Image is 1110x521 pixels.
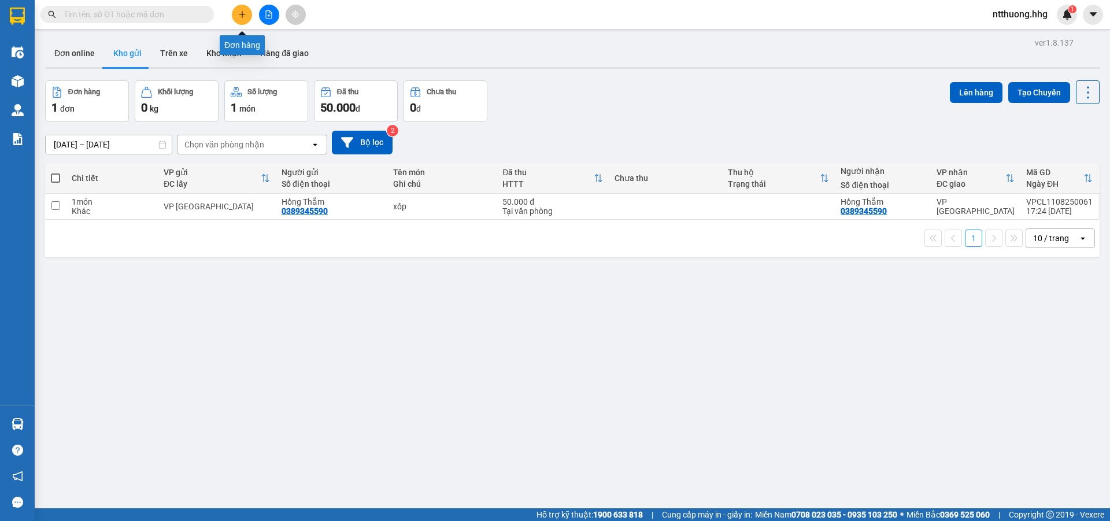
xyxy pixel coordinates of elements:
[387,125,398,136] sup: 2
[72,206,152,216] div: Khác
[1008,82,1070,103] button: Tạo Chuyến
[72,197,152,206] div: 1 món
[141,101,147,114] span: 0
[310,140,320,149] svg: open
[282,206,328,216] div: 0389345590
[652,508,653,521] span: |
[247,88,277,96] div: Số lượng
[282,179,382,189] div: Số điện thoại
[404,80,487,122] button: Chưa thu0đ
[104,39,151,67] button: Kho gửi
[220,35,265,55] div: Đơn hàng
[728,168,820,177] div: Thu hộ
[239,104,256,113] span: món
[1026,197,1093,206] div: VPCL1108250061
[291,10,299,19] span: aim
[937,179,1005,189] div: ĐC giao
[251,39,318,67] button: Hàng đã giao
[265,10,273,19] span: file-add
[497,163,609,194] th: Toggle SortBy
[502,197,603,206] div: 50.000 đ
[983,7,1057,21] span: ntthuong.hhg
[45,80,129,122] button: Đơn hàng1đơn
[10,8,25,25] img: logo-vxr
[1062,9,1072,20] img: icon-new-feature
[906,508,990,521] span: Miền Bắc
[410,101,416,114] span: 0
[1068,5,1076,13] sup: 1
[1035,36,1074,49] div: ver 1.8.137
[12,104,24,116] img: warehouse-icon
[320,101,356,114] span: 50.000
[12,497,23,508] span: message
[51,101,58,114] span: 1
[1033,232,1069,244] div: 10 / trang
[158,163,276,194] th: Toggle SortBy
[593,510,643,519] strong: 1900 633 818
[314,80,398,122] button: Đã thu50.000đ
[662,508,752,521] span: Cung cấp máy in - giấy in:
[12,75,24,87] img: warehouse-icon
[12,418,24,430] img: warehouse-icon
[841,180,925,190] div: Số điện thoại
[150,104,158,113] span: kg
[197,39,251,67] button: Kho nhận
[56,62,150,75] strong: PHIẾU GỬI HÀNG
[66,12,139,36] strong: HÃNG XE HẢI HOÀNG GIA
[1020,163,1098,194] th: Toggle SortBy
[12,471,23,482] span: notification
[1083,5,1103,25] button: caret-down
[164,202,270,211] div: VP [GEOGRAPHIC_DATA]
[722,163,835,194] th: Toggle SortBy
[12,133,24,145] img: solution-icon
[393,168,491,177] div: Tên món
[135,80,219,122] button: Khối lượng0kg
[1070,5,1074,13] span: 1
[728,179,820,189] div: Trạng thái
[356,104,360,113] span: đ
[940,510,990,519] strong: 0369 525 060
[427,88,456,96] div: Chưa thu
[950,82,1002,103] button: Lên hàng
[12,445,23,456] span: question-circle
[502,179,594,189] div: HTTT
[1088,9,1098,20] span: caret-down
[998,508,1000,521] span: |
[64,8,200,21] input: Tìm tên, số ĐT hoặc mã đơn
[6,26,44,83] img: logo
[937,197,1015,216] div: VP [GEOGRAPHIC_DATA]
[184,139,264,150] div: Chọn văn phòng nhận
[161,43,244,55] span: VPCL1108250061
[615,173,716,183] div: Chưa thu
[286,5,306,25] button: aim
[60,104,75,113] span: đơn
[416,104,421,113] span: đ
[68,88,100,96] div: Đơn hàng
[224,80,308,122] button: Số lượng1món
[931,163,1020,194] th: Toggle SortBy
[282,197,382,206] div: Hồng Thắm
[259,5,279,25] button: file-add
[536,508,643,521] span: Hỗ trợ kỹ thuật:
[502,206,603,216] div: Tại văn phòng
[45,39,104,67] button: Đơn online
[238,10,246,19] span: plus
[164,168,261,177] div: VP gửi
[1026,179,1083,189] div: Ngày ĐH
[12,46,24,58] img: warehouse-icon
[282,168,382,177] div: Người gửi
[1026,206,1093,216] div: 17:24 [DATE]
[232,5,252,25] button: plus
[48,10,56,19] span: search
[1026,168,1083,177] div: Mã GD
[841,197,925,206] div: Hồng Thắm
[937,168,1005,177] div: VP nhận
[46,135,172,154] input: Select a date range.
[1046,511,1054,519] span: copyright
[965,230,982,247] button: 1
[791,510,897,519] strong: 0708 023 035 - 0935 103 250
[231,101,237,114] span: 1
[841,206,887,216] div: 0389345590
[900,512,904,517] span: ⚪️
[841,167,925,176] div: Người nhận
